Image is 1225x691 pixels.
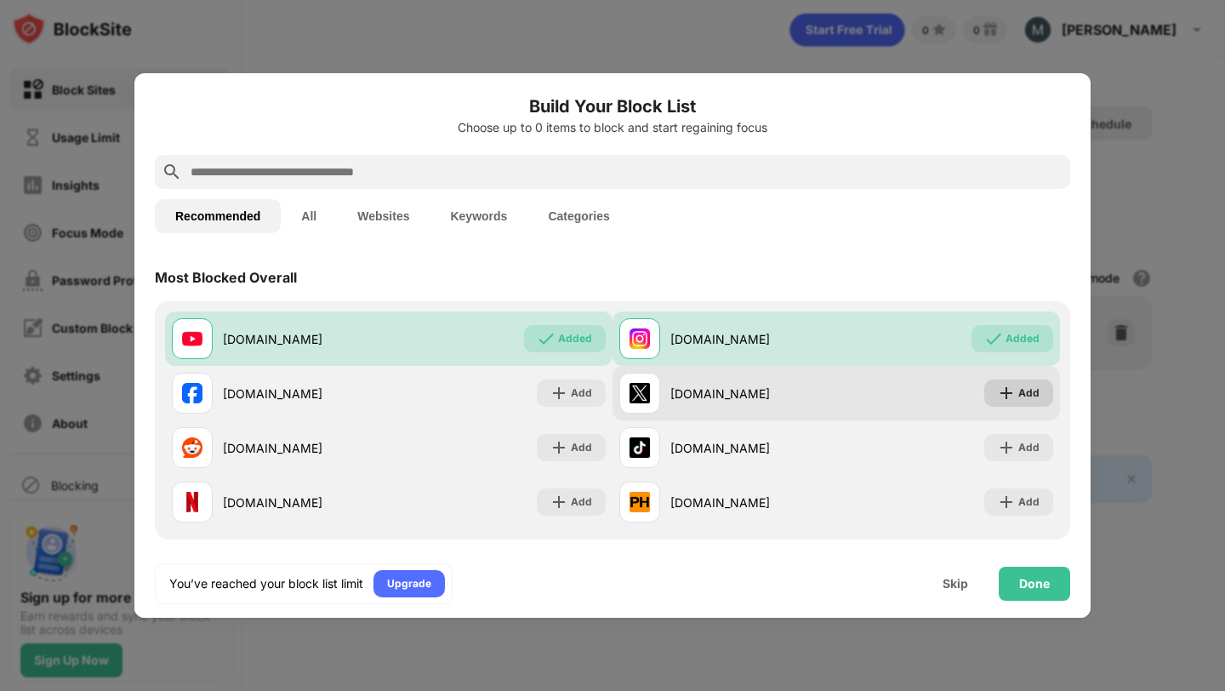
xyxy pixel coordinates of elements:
div: [DOMAIN_NAME] [223,439,389,457]
div: Add [1018,439,1040,456]
div: You’ve reached your block list limit [169,575,363,592]
img: favicons [182,328,202,349]
button: Categories [527,199,630,233]
div: [DOMAIN_NAME] [670,494,836,511]
div: Upgrade [387,575,431,592]
div: [DOMAIN_NAME] [223,494,389,511]
img: favicons [630,328,650,349]
div: [DOMAIN_NAME] [223,330,389,348]
div: Choose up to 0 items to block and start regaining focus [155,121,1070,134]
div: [DOMAIN_NAME] [670,330,836,348]
div: Add [1018,494,1040,511]
img: favicons [630,437,650,458]
div: Add [1018,385,1040,402]
img: favicons [630,492,650,512]
h6: Build Your Block List [155,94,1070,119]
div: Add [571,439,592,456]
div: Add [571,385,592,402]
img: search.svg [162,162,182,182]
img: favicons [630,383,650,403]
button: Websites [337,199,430,233]
button: Keywords [430,199,527,233]
img: favicons [182,492,202,512]
button: Recommended [155,199,281,233]
div: Skip [943,577,968,591]
div: [DOMAIN_NAME] [670,385,836,403]
div: [DOMAIN_NAME] [223,385,389,403]
div: Most Blocked Overall [155,269,297,286]
button: All [281,199,337,233]
div: Added [1006,330,1040,347]
img: favicons [182,437,202,458]
div: Added [558,330,592,347]
div: [DOMAIN_NAME] [670,439,836,457]
div: Add [571,494,592,511]
div: Done [1019,577,1050,591]
img: favicons [182,383,202,403]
